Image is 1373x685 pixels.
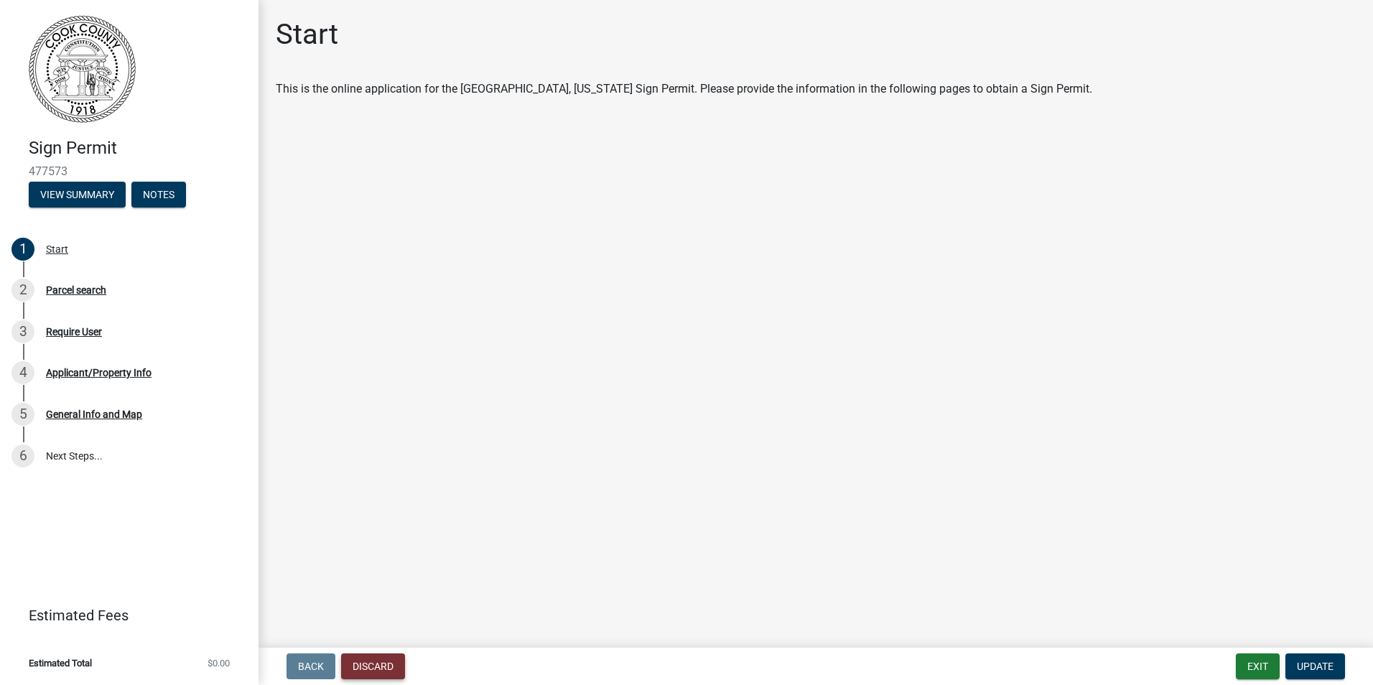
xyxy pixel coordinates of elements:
[298,661,324,672] span: Back
[1285,653,1345,679] button: Update
[1236,653,1280,679] button: Exit
[46,368,152,378] div: Applicant/Property Info
[11,238,34,261] div: 1
[1297,661,1334,672] span: Update
[287,653,335,679] button: Back
[29,658,92,668] span: Estimated Total
[276,17,338,52] h1: Start
[131,182,186,208] button: Notes
[11,601,236,630] a: Estimated Fees
[46,285,106,295] div: Parcel search
[11,444,34,467] div: 6
[11,361,34,384] div: 4
[46,244,68,254] div: Start
[276,80,1356,98] div: This is the online application for the [GEOGRAPHIC_DATA], [US_STATE] Sign Permit. Please provide ...
[341,653,405,679] button: Discard
[29,164,230,178] span: 477573
[29,190,126,201] wm-modal-confirm: Summary
[46,327,102,337] div: Require User
[208,658,230,668] span: $0.00
[11,279,34,302] div: 2
[29,182,126,208] button: View Summary
[11,320,34,343] div: 3
[46,409,142,419] div: General Info and Map
[29,138,247,159] h4: Sign Permit
[131,190,186,201] wm-modal-confirm: Notes
[29,15,136,123] img: Cook County, Georgia
[11,403,34,426] div: 5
